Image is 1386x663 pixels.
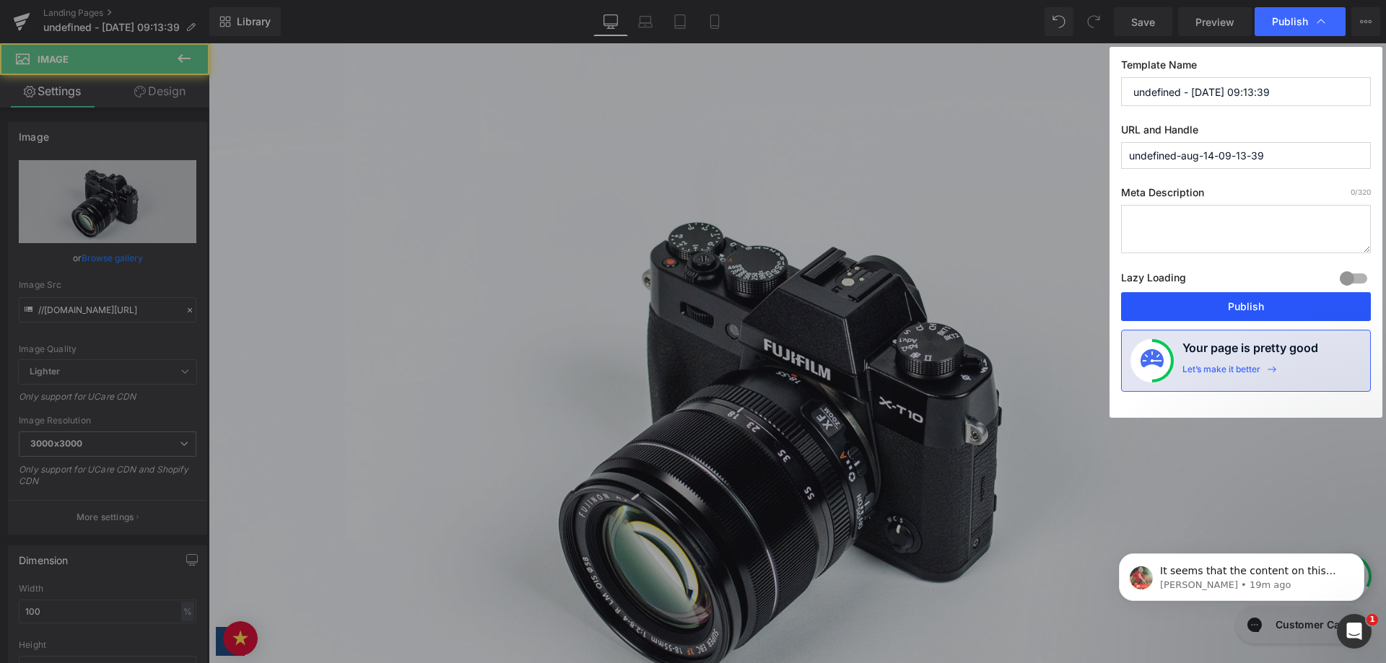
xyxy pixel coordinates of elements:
span: Publish [1272,15,1308,28]
label: Lazy Loading [1121,268,1186,292]
img: onboarding-status.svg [1141,349,1164,372]
a: Open Wishlist [7,584,36,612]
iframe: Gorgias live chat messenger [1020,558,1163,605]
span: /320 [1351,188,1371,196]
span: 1 [1367,614,1378,625]
div: Let’s make it better [1182,364,1260,382]
h4: Your page is pretty good [1182,339,1318,364]
iframe: Intercom live chat [1337,614,1372,649]
label: Meta Description [1121,186,1371,205]
img: duty and tax information for Vietnam [14,578,49,612]
label: URL and Handle [1121,123,1371,142]
button: Publish [1121,292,1371,321]
label: Template Name [1121,58,1371,77]
iframe: Intercom notifications message [1097,523,1386,624]
span: 0 [1351,188,1355,196]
